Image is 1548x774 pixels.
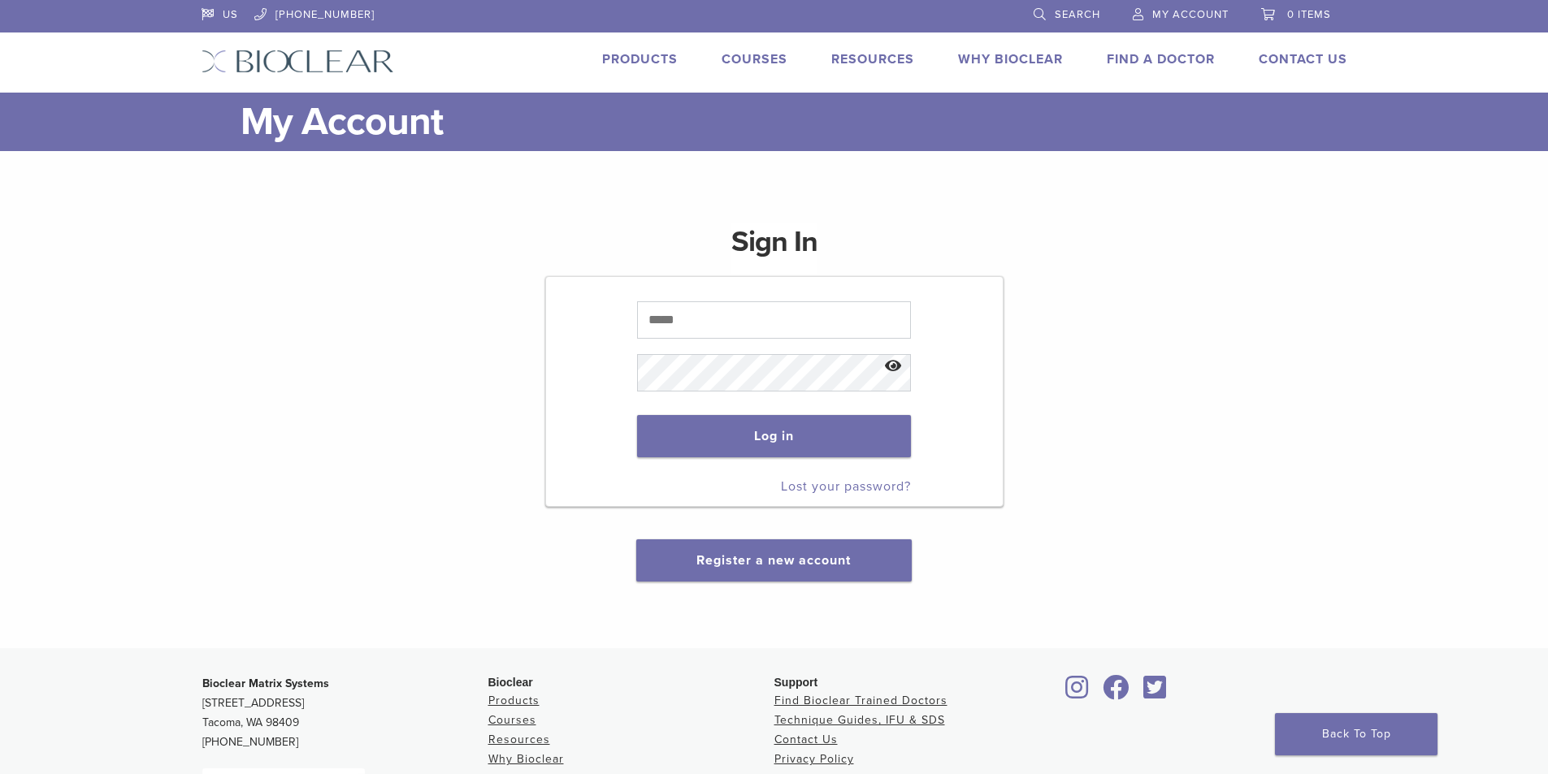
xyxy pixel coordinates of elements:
a: Register a new account [696,552,851,569]
a: Why Bioclear [488,752,564,766]
span: 0 items [1287,8,1331,21]
span: My Account [1152,8,1229,21]
h1: Sign In [731,223,817,275]
a: Back To Top [1275,713,1437,755]
a: Lost your password? [781,478,911,495]
a: Bioclear [1060,685,1095,701]
a: Resources [831,51,914,67]
a: Why Bioclear [958,51,1063,67]
a: Find Bioclear Trained Doctors [774,694,947,707]
a: Bioclear [1098,685,1135,701]
img: Bioclear [202,50,394,73]
a: Courses [722,51,787,67]
p: [STREET_ADDRESS] Tacoma, WA 98409 [PHONE_NUMBER] [202,674,488,752]
a: Bioclear [1138,685,1173,701]
a: Contact Us [774,733,838,746]
button: Log in [637,415,911,457]
span: Bioclear [488,676,533,689]
button: Show password [876,346,911,387]
a: Products [488,694,540,707]
a: Technique Guides, IFU & SDS [774,713,945,727]
a: Products [602,51,678,67]
span: Search [1055,8,1100,21]
a: Find A Doctor [1107,51,1215,67]
a: Courses [488,713,536,727]
strong: Bioclear Matrix Systems [202,677,329,690]
a: Privacy Policy [774,752,854,766]
h1: My Account [241,93,1347,151]
button: Register a new account [636,539,911,582]
a: Resources [488,733,550,746]
a: Contact Us [1259,51,1347,67]
span: Support [774,676,818,689]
